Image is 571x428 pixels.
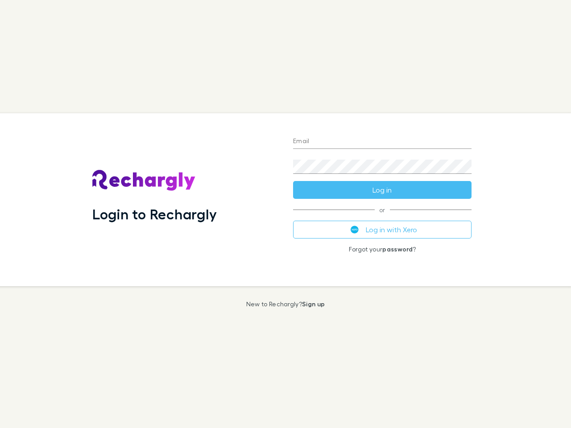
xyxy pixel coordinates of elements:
a: password [382,245,413,253]
img: Rechargly's Logo [92,170,196,191]
h1: Login to Rechargly [92,206,217,222]
a: Sign up [302,300,325,308]
button: Log in with Xero [293,221,472,239]
p: New to Rechargly? [246,300,325,308]
p: Forgot your ? [293,246,472,253]
img: Xero's logo [351,226,359,234]
button: Log in [293,181,472,199]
